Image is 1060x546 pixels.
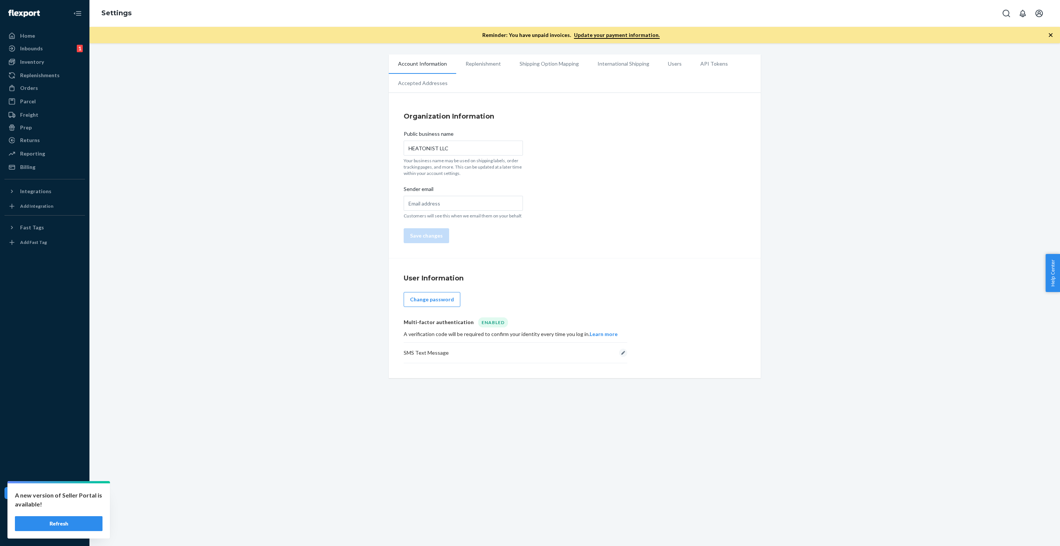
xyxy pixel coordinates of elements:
[20,84,38,92] div: Orders
[20,58,44,66] div: Inventory
[20,98,36,105] div: Parcel
[999,6,1014,21] button: Open Search Box
[8,10,40,17] img: Flexport logo
[4,109,85,121] a: Freight
[659,54,691,73] li: Users
[4,200,85,212] a: Add Integration
[20,163,35,171] div: Billing
[590,330,618,338] button: Learn more
[478,317,508,327] div: Enabled
[4,487,85,499] a: Settings
[456,54,510,73] li: Replenishment
[574,32,660,39] a: Update your payment information.
[20,136,40,144] div: Returns
[20,203,53,209] div: Add Integration
[619,349,627,357] button: Edit
[4,69,85,81] a: Replenishments
[1015,6,1030,21] button: Open notifications
[510,54,588,73] li: Shipping Option Mapping
[1012,524,1053,542] iframe: Opens a widget where you can chat to one of our agents
[4,148,85,160] a: Reporting
[482,31,660,39] p: Reminder: You have unpaid invoices.
[1032,6,1047,21] button: Open account menu
[4,500,85,512] button: Talk to Support
[20,111,38,119] div: Freight
[4,30,85,42] a: Home
[4,222,85,233] button: Fast Tags
[404,292,460,307] button: Change password
[588,54,659,73] li: International Shipping
[404,213,523,219] p: Customers will see this when we email them on your behalf.
[691,54,737,73] li: API Tokens
[4,134,85,146] a: Returns
[4,185,85,197] button: Integrations
[404,157,523,176] p: Your business name may be used on shipping labels, order tracking pages, and more. This can be up...
[404,330,627,338] div: A verification code will be required to confirm your identity every time you log in.
[20,224,44,231] div: Fast Tags
[4,161,85,173] a: Billing
[20,124,32,131] div: Prep
[404,185,433,196] span: Sender email
[20,32,35,40] div: Home
[389,54,456,74] li: Account Information
[404,112,746,121] h4: Organization Information
[404,141,523,156] input: Public business name
[404,228,449,243] button: Save changes
[4,122,85,134] a: Prep
[77,45,83,52] div: 1
[404,318,474,326] p: Multi-factor authentication
[389,74,457,92] li: Accepted Addresses
[4,236,85,248] a: Add Fast Tag
[404,196,523,211] input: Sender email
[4,82,85,94] a: Orders
[4,43,85,54] a: Inbounds1
[4,512,85,524] a: Help Center
[70,6,85,21] button: Close Navigation
[1045,254,1060,292] button: Help Center
[4,56,85,68] a: Inventory
[4,95,85,107] a: Parcel
[15,516,102,531] button: Refresh
[404,349,449,357] div: SMS Text Message
[20,188,51,195] div: Integrations
[20,239,47,245] div: Add Fast Tag
[404,273,746,283] h4: User Information
[15,491,102,509] p: A new version of Seller Portal is available!
[20,45,43,52] div: Inbounds
[20,150,45,157] div: Reporting
[101,9,132,17] a: Settings
[95,3,138,24] ol: breadcrumbs
[404,130,454,141] span: Public business name
[20,72,60,79] div: Replenishments
[4,525,85,537] button: Give Feedback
